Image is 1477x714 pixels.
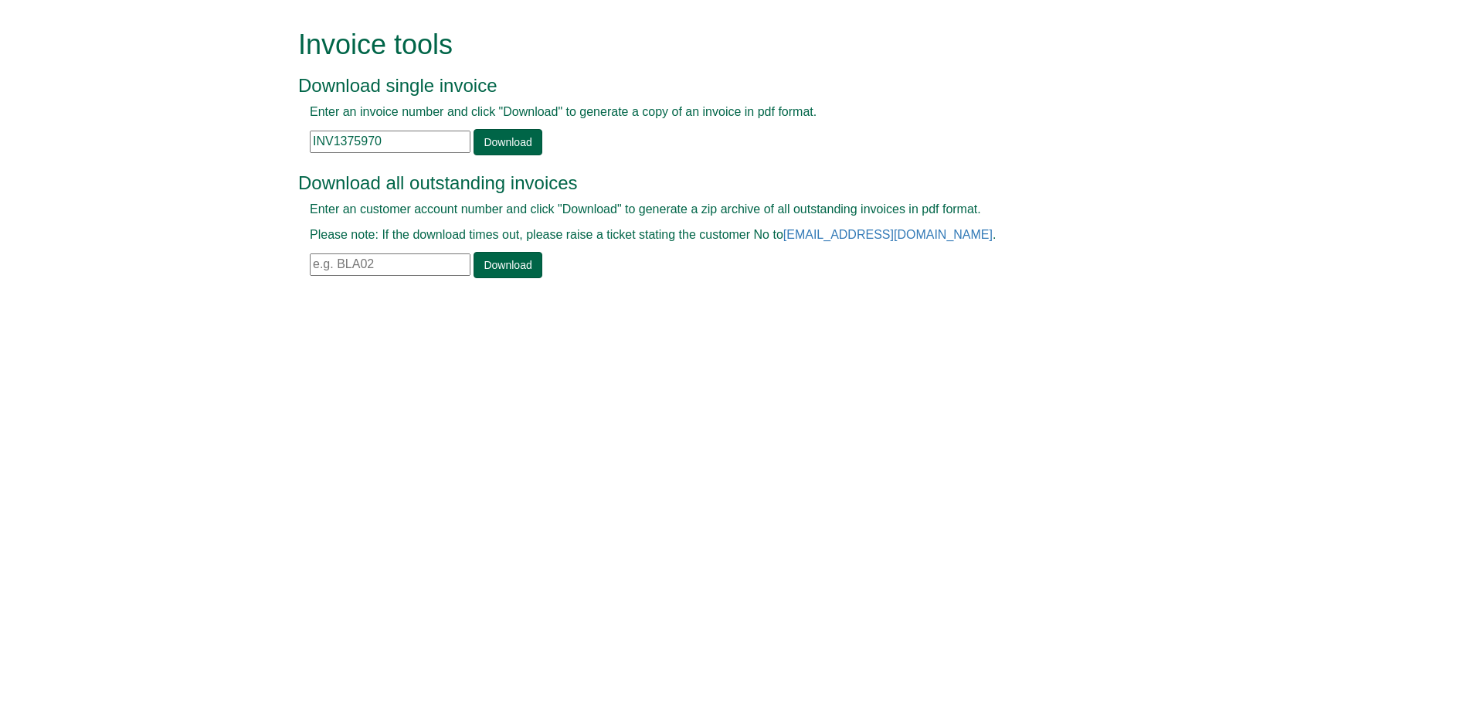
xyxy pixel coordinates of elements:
p: Enter an invoice number and click "Download" to generate a copy of an invoice in pdf format. [310,104,1132,121]
h1: Invoice tools [298,29,1144,60]
a: Download [474,129,542,155]
p: Enter an customer account number and click "Download" to generate a zip archive of all outstandin... [310,201,1132,219]
h3: Download single invoice [298,76,1144,96]
a: [EMAIL_ADDRESS][DOMAIN_NAME] [783,228,993,241]
p: Please note: If the download times out, please raise a ticket stating the customer No to . [310,226,1132,244]
a: Download [474,252,542,278]
h3: Download all outstanding invoices [298,173,1144,193]
input: e.g. INV1234 [310,131,470,153]
input: e.g. BLA02 [310,253,470,276]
